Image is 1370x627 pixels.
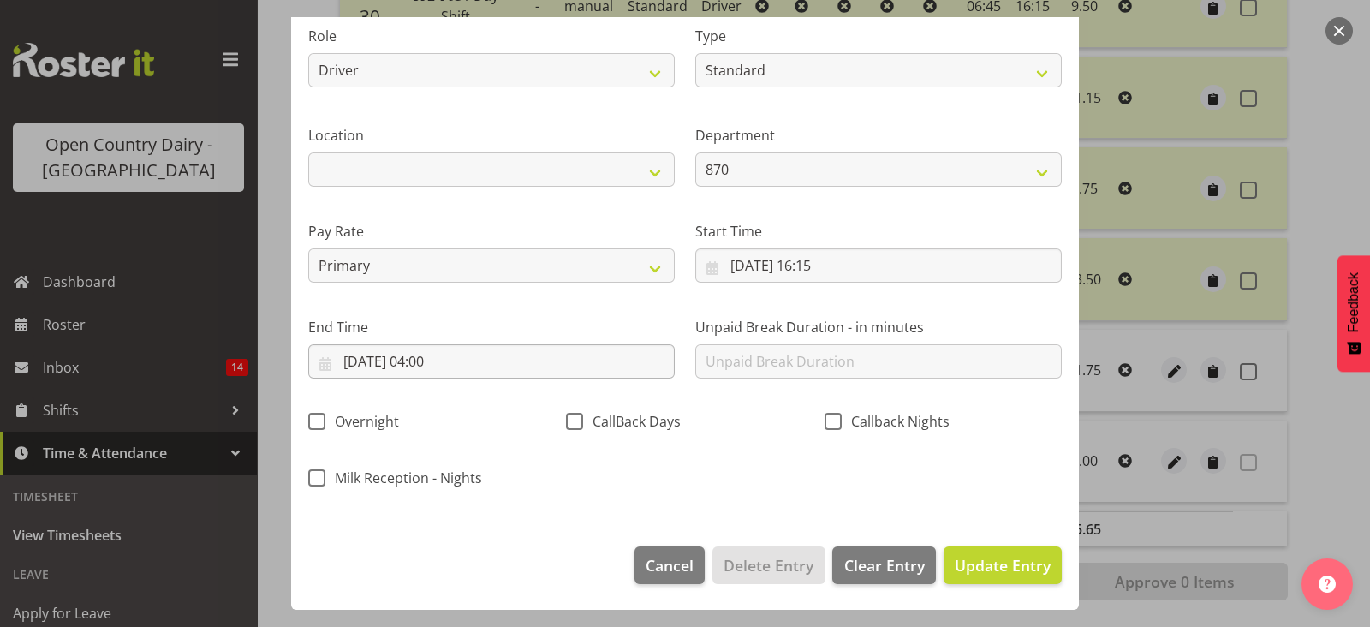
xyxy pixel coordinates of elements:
span: Delete Entry [724,554,813,576]
button: Cancel [634,546,705,584]
label: Type [695,26,1062,46]
button: Clear Entry [832,546,935,584]
label: Unpaid Break Duration - in minutes [695,317,1062,337]
span: Cancel [646,554,694,576]
label: Role [308,26,675,46]
input: Click to select... [308,344,675,379]
span: CallBack Days [583,413,681,430]
input: Unpaid Break Duration [695,344,1062,379]
label: Department [695,125,1062,146]
label: End Time [308,317,675,337]
span: Callback Nights [842,413,950,430]
input: Click to select... [695,248,1062,283]
button: Update Entry [944,546,1062,584]
button: Feedback - Show survey [1337,255,1370,372]
img: help-xxl-2.png [1319,576,1336,593]
span: Update Entry [955,555,1051,576]
span: Clear Entry [844,554,925,576]
label: Pay Rate [308,221,675,242]
span: Milk Reception - Nights [325,469,482,487]
span: Overnight [325,413,399,430]
button: Delete Entry [712,546,825,584]
span: Feedback [1346,272,1361,332]
label: Location [308,125,675,146]
label: Start Time [695,221,1062,242]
